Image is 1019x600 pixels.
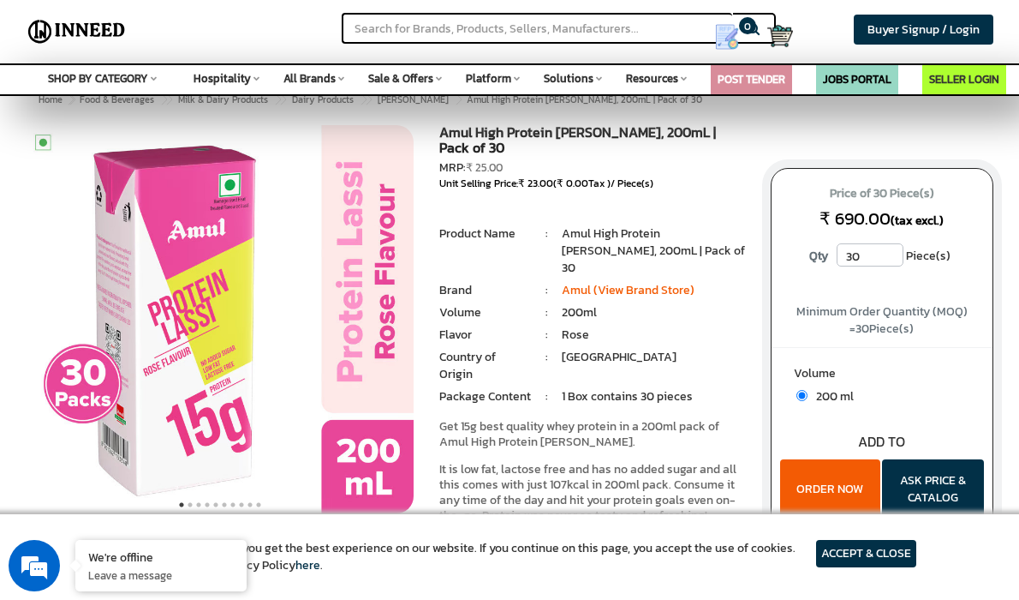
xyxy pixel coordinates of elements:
[796,303,968,338] span: Minimum Order Quantity (MOQ) = Piece(s)
[76,89,158,110] a: Food & Beverages
[439,282,531,299] li: Brand
[466,159,503,176] span: ₹ 25.00
[212,496,220,513] button: 5
[531,327,562,344] li: :
[439,159,745,177] div: MRP:
[134,391,218,403] em: Driven by SalesIQ
[439,304,531,321] li: Volume
[76,93,702,106] span: Amul High Protein [PERSON_NAME], 200mL | Pack of 30
[88,549,234,565] div: We're offline
[229,496,237,513] button: 7
[9,410,326,470] textarea: Type your message and click 'Submit'
[562,281,694,299] a: Amul (View Brand Store)
[220,496,229,513] button: 6
[906,243,950,269] span: Piece(s)
[118,392,130,402] img: salesiqlogo_leal7QplfZFryJ6FIlVepeu7OftD7mt8q6exU6-34PB8prfIgodN67KcxXM9Y7JQ_.png
[714,24,740,50] img: Show My Quotes
[246,496,254,513] button: 9
[891,212,944,230] span: (tax excl.)
[780,459,880,519] button: ORDER NOW
[186,496,194,513] button: 2
[531,388,562,405] li: :
[374,89,452,110] a: [PERSON_NAME]
[26,125,414,513] img: Amul High Protein Rose Lassi, 200mL
[48,70,148,87] span: SHOP BY CATEGORY
[254,496,263,513] button: 10
[544,70,593,87] span: Solutions
[794,365,970,387] label: Volume
[518,176,553,191] span: ₹ 23.00
[194,70,251,87] span: Hospitality
[203,496,212,513] button: 4
[801,243,837,269] label: Qty
[439,125,745,159] h1: Amul High Protein [PERSON_NAME], 200mL | Pack of 30
[929,71,999,87] a: SELLER LOGIN
[611,176,653,191] span: / Piece(s)
[700,17,766,57] a: my Quotes 0
[854,15,993,45] a: Buyer Signup / Login
[292,93,354,106] span: Dairy Products
[36,187,299,360] span: We are offline. Please leave us a message.
[562,388,745,405] li: 1 Box contains 30 pieces
[439,177,745,191] div: Unit Selling Price: ( Tax )
[281,9,322,50] div: Minimize live chat window
[767,17,778,55] a: Cart
[251,470,311,493] em: Submit
[772,432,992,452] div: ADD TO
[626,70,678,87] span: Resources
[378,93,449,106] span: [PERSON_NAME]
[557,176,588,191] span: ₹ 0.00
[816,540,916,567] article: ACCEPT & CLOSE
[175,89,271,110] a: Milk & Dairy Products
[855,320,869,338] span: 30
[439,462,745,524] p: It is low fat, lactose free and has no added sugar and all this comes with just 107kcal in 200ml ...
[439,225,531,243] li: Product Name
[237,496,246,513] button: 8
[289,89,357,110] a: Dairy Products
[414,125,801,513] img: Amul High Protein Rose Lassi, 200mL
[531,304,562,321] li: :
[718,71,785,87] a: POST TENDER
[823,71,891,87] a: JOBS PORTAL
[23,10,130,53] img: Inneed.Market
[178,93,268,106] span: Milk & Dairy Products
[80,93,154,106] span: Food & Beverages
[531,282,562,299] li: :
[819,206,891,231] span: ₹ 690.00
[342,13,732,44] input: Search for Brands, Products, Sellers, Manufacturers...
[295,556,320,574] a: here
[867,21,980,39] span: Buyer Signup / Login
[194,496,203,513] button: 3
[531,225,562,243] li: :
[439,349,531,383] li: Country of Origin
[882,459,984,519] button: ASK PRICE & CATALOG
[177,496,186,513] button: 1
[562,327,745,344] li: Rose
[807,387,854,405] span: 200 ml
[439,327,531,344] li: Flavor
[767,23,793,49] img: Cart
[739,17,756,34] span: 0
[562,304,745,321] li: 200ml
[562,349,745,366] li: [GEOGRAPHIC_DATA]
[29,103,72,112] img: logo_Zg8I0qSkbAqR2WFHt3p6CTuqpyXMFPubPcD2OT02zFN43Cy9FUNNG3NEPhM_Q1qe_.png
[788,180,976,207] span: Price of 30 Piece(s)
[368,70,433,87] span: Sale & Offers
[88,567,234,583] p: Leave a message
[466,70,511,87] span: Platform
[89,96,288,118] div: Leave a message
[103,540,796,574] article: We use cookies to ensure you get the best experience on our website. If you continue on this page...
[35,89,66,110] a: Home
[531,349,562,366] li: :
[439,388,531,405] li: Package Content
[562,225,745,277] li: Amul High Protein [PERSON_NAME], 200mL | Pack of 30
[439,419,745,450] p: Get 15g best quality whey protein in a 200ml pack of Amul High Protein [PERSON_NAME].
[283,70,336,87] span: All Brands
